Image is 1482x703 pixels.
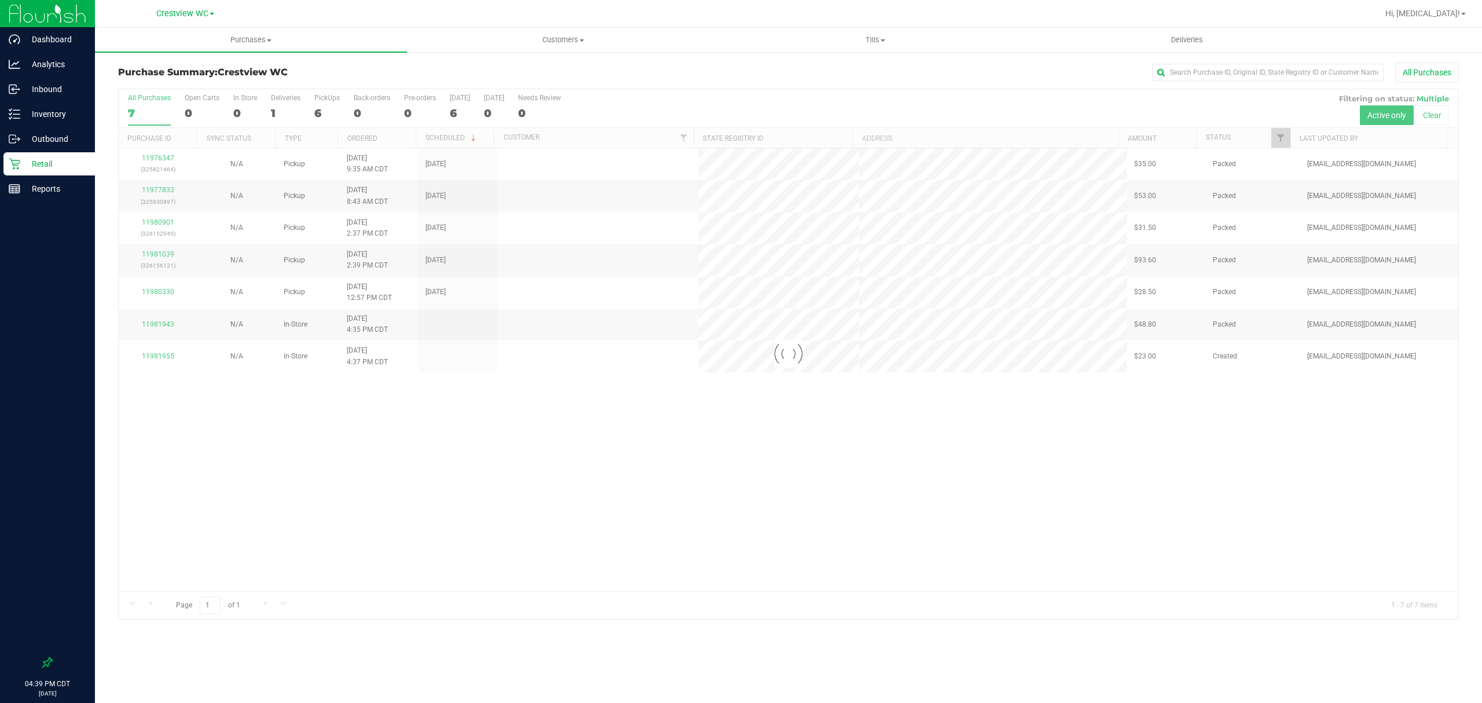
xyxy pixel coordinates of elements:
p: Analytics [20,57,90,71]
span: Tills [720,35,1030,45]
p: [DATE] [5,689,90,698]
p: Dashboard [20,32,90,46]
p: 04:39 PM CDT [5,679,90,689]
label: Pin the sidebar to full width on large screens [42,657,53,668]
span: Deliveries [1155,35,1219,45]
span: Crestview WC [156,9,208,19]
inline-svg: Inbound [9,83,20,95]
p: Inbound [20,82,90,96]
inline-svg: Reports [9,183,20,195]
p: Reports [20,182,90,196]
span: Crestview WC [218,67,288,78]
span: Purchases [95,35,407,45]
p: Outbound [20,132,90,146]
span: Customers [408,35,718,45]
inline-svg: Outbound [9,133,20,145]
a: Purchases [95,28,407,52]
iframe: Resource center [12,610,46,645]
a: Deliveries [1031,28,1343,52]
h3: Purchase Summary: [118,67,565,78]
p: Retail [20,157,90,171]
a: Customers [407,28,719,52]
button: All Purchases [1395,63,1459,82]
inline-svg: Dashboard [9,34,20,45]
input: Search Purchase ID, Original ID, State Registry ID or Customer Name... [1152,64,1384,81]
p: Inventory [20,107,90,121]
inline-svg: Retail [9,158,20,170]
inline-svg: Inventory [9,108,20,120]
span: Hi, [MEDICAL_DATA]! [1385,9,1460,18]
inline-svg: Analytics [9,58,20,70]
a: Tills [719,28,1031,52]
